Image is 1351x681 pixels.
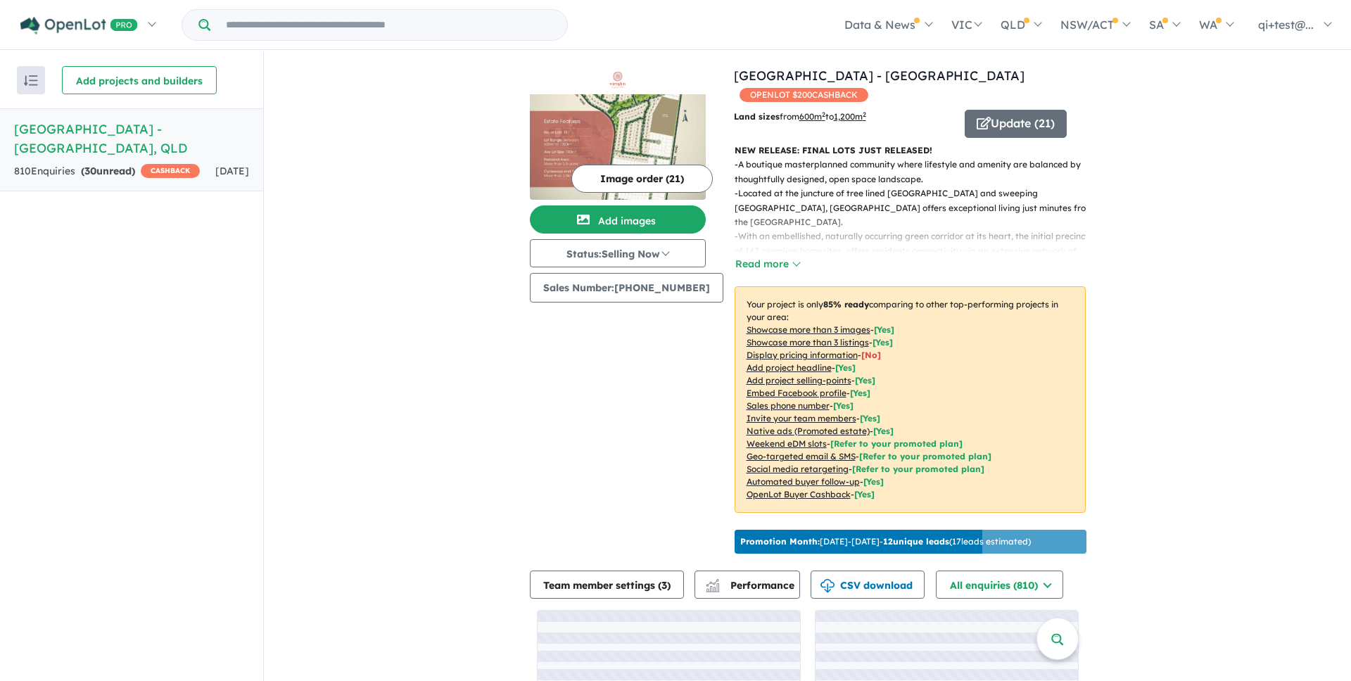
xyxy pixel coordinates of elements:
[735,229,1097,272] p: - With an embellished, naturally occurring green corridor at its heart, the initial precinct of 1...
[863,476,884,487] span: [Yes]
[830,438,963,449] span: [Refer to your promoted plan]
[740,536,820,547] b: Promotion Month:
[694,571,800,599] button: Performance
[873,337,893,348] span: [ Yes ]
[873,426,894,436] span: [Yes]
[850,388,870,398] span: [ Yes ]
[747,324,870,335] u: Showcase more than 3 images
[81,165,135,177] strong: ( unread)
[215,165,249,177] span: [DATE]
[874,324,894,335] span: [ Yes ]
[734,111,780,122] b: Land sizes
[936,571,1063,599] button: All enquiries (810)
[735,158,1097,186] p: - A boutique masterplanned community where lifestyle and amenity are balanced by thoughtfully des...
[855,375,875,386] span: [ Yes ]
[530,273,723,303] button: Sales Number:[PHONE_NUMBER]
[24,75,38,86] img: sort.svg
[811,571,925,599] button: CSV download
[706,583,720,592] img: bar-chart.svg
[735,256,801,272] button: Read more
[799,111,825,122] u: 600 m
[84,165,96,177] span: 30
[883,536,949,547] b: 12 unique leads
[740,88,868,102] span: OPENLOT $ 200 CASHBACK
[571,165,713,193] button: Image order (21)
[834,111,866,122] u: 1,200 m
[20,17,138,34] img: Openlot PRO Logo White
[820,579,835,593] img: download icon
[213,10,564,40] input: Try estate name, suburb, builder or developer
[825,111,866,122] span: to
[747,375,851,386] u: Add project selling-points
[734,110,954,124] p: from
[14,120,249,158] h5: [GEOGRAPHIC_DATA] - [GEOGRAPHIC_DATA] , QLD
[530,571,684,599] button: Team member settings (3)
[530,66,706,200] a: Wirraglen Estate - Highfields LogoWirraglen Estate - Highfields
[530,239,706,267] button: Status:Selling Now
[747,476,860,487] u: Automated buyer follow-up
[859,451,991,462] span: [Refer to your promoted plan]
[14,163,200,180] div: 810 Enquir ies
[706,579,718,587] img: line-chart.svg
[835,362,856,373] span: [ Yes ]
[854,489,875,499] span: [Yes]
[747,413,856,424] u: Invite your team members
[62,66,217,94] button: Add projects and builders
[1258,18,1314,32] span: qi+test@...
[747,400,830,411] u: Sales phone number
[735,186,1097,229] p: - Located at the juncture of tree lined [GEOGRAPHIC_DATA] and sweeping [GEOGRAPHIC_DATA], [GEOGRA...
[747,362,832,373] u: Add project headline
[740,535,1031,548] p: [DATE] - [DATE] - ( 17 leads estimated)
[141,164,200,178] span: CASHBACK
[734,68,1025,84] a: [GEOGRAPHIC_DATA] - [GEOGRAPHIC_DATA]
[708,579,794,592] span: Performance
[747,464,849,474] u: Social media retargeting
[965,110,1067,138] button: Update (21)
[735,144,1086,158] p: NEW RELEASE: FINAL LOTS JUST RELEASED!
[747,388,846,398] u: Embed Facebook profile
[861,350,881,360] span: [ No ]
[747,451,856,462] u: Geo-targeted email & SMS
[535,72,700,89] img: Wirraglen Estate - Highfields Logo
[747,438,827,449] u: Weekend eDM slots
[735,286,1086,513] p: Your project is only comparing to other top-performing projects in your area: - - - - - - - - - -...
[863,110,866,118] sup: 2
[823,299,869,310] b: 85 % ready
[530,94,706,200] img: Wirraglen Estate - Highfields
[747,337,869,348] u: Showcase more than 3 listings
[747,489,851,499] u: OpenLot Buyer Cashback
[852,464,984,474] span: [Refer to your promoted plan]
[747,426,870,436] u: Native ads (Promoted estate)
[822,110,825,118] sup: 2
[661,579,667,592] span: 3
[860,413,880,424] span: [ Yes ]
[530,205,706,234] button: Add images
[833,400,854,411] span: [ Yes ]
[747,350,858,360] u: Display pricing information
